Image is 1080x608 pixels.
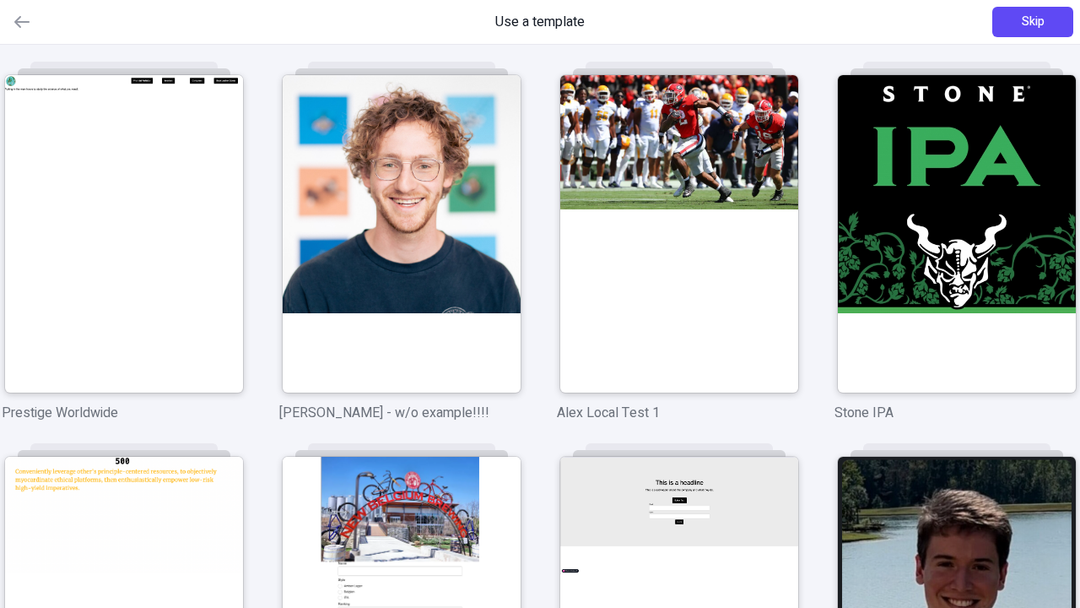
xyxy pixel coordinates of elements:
span: Skip [1022,13,1045,31]
p: Alex Local Test 1 [557,403,801,423]
p: [PERSON_NAME] - w/o example!!!! [279,403,523,423]
p: Stone IPA [834,403,1078,423]
span: Use a template [495,12,585,32]
button: Skip [992,7,1073,37]
p: Prestige Worldwide [2,403,246,423]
